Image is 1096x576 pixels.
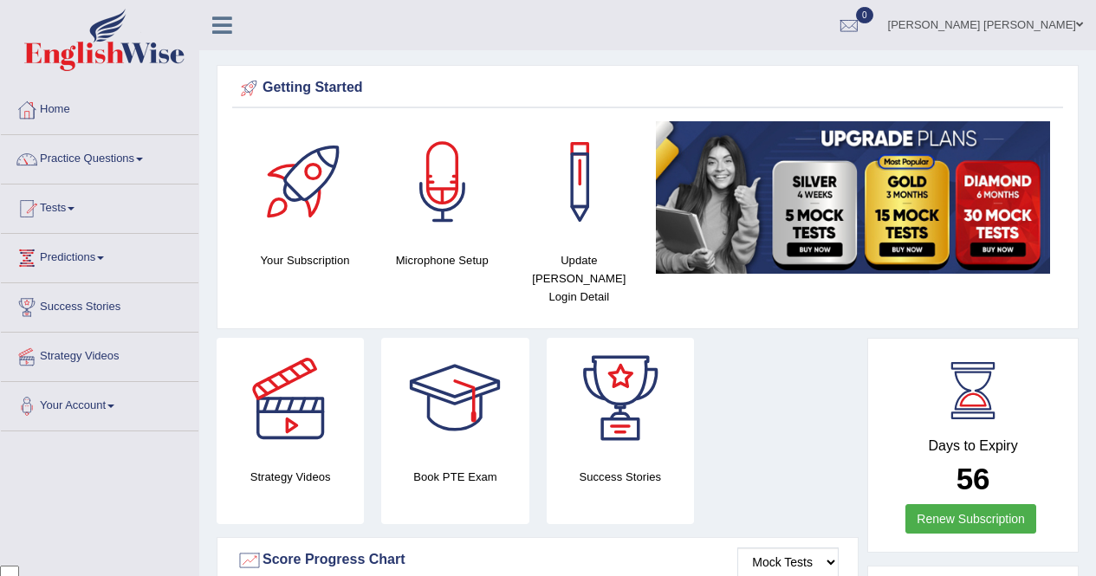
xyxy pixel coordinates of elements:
[656,121,1050,274] img: small5.jpg
[905,504,1036,534] a: Renew Subscription
[1,234,198,277] a: Predictions
[957,462,990,495] b: 56
[237,75,1059,101] div: Getting Started
[887,438,1059,454] h4: Days to Expiry
[382,251,502,269] h4: Microphone Setup
[1,86,198,129] a: Home
[381,468,529,486] h4: Book PTE Exam
[1,184,198,228] a: Tests
[1,283,198,327] a: Success Stories
[1,333,198,376] a: Strategy Videos
[217,468,364,486] h4: Strategy Videos
[547,468,694,486] h4: Success Stories
[519,251,639,306] h4: Update [PERSON_NAME] Login Detail
[1,382,198,425] a: Your Account
[237,547,839,573] div: Score Progress Chart
[245,251,365,269] h4: Your Subscription
[1,135,198,178] a: Practice Questions
[856,7,873,23] span: 0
